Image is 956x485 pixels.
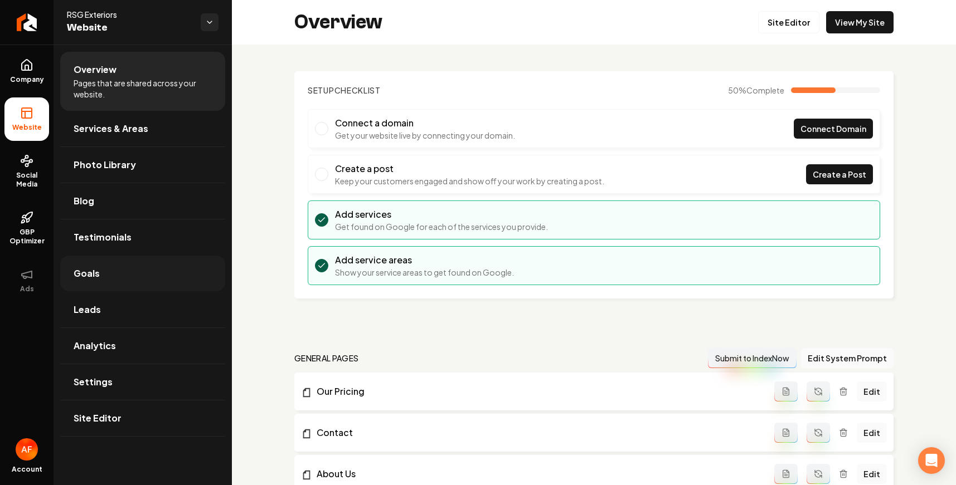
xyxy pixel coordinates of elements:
[8,123,46,132] span: Website
[758,11,819,33] a: Site Editor
[60,219,225,255] a: Testimonials
[335,253,514,267] h3: Add service areas
[335,267,514,278] p: Show your service areas to get found on Google.
[301,467,774,481] a: About Us
[4,202,49,254] a: GBP Optimizer
[17,13,37,31] img: Rebolt Logo
[294,352,359,364] h2: general pages
[335,208,548,221] h3: Add services
[774,423,798,443] button: Add admin page prompt
[74,267,100,280] span: Goals
[794,119,873,139] a: Connect Domain
[60,364,225,400] a: Settings
[857,464,887,484] a: Edit
[4,145,49,198] a: Social Media
[74,339,116,352] span: Analytics
[67,9,192,20] span: RSG Exteriors
[728,85,784,96] span: 50 %
[74,375,113,389] span: Settings
[813,169,866,180] span: Create a Post
[335,221,548,232] p: Get found on Google for each of the services you provide.
[4,50,49,93] a: Company
[301,385,774,398] a: Our Pricing
[74,194,94,208] span: Blog
[74,122,148,135] span: Services & Areas
[774,464,798,484] button: Add admin page prompt
[800,123,866,135] span: Connect Domain
[6,75,48,84] span: Company
[801,348,894,368] button: Edit System Prompt
[74,303,101,316] span: Leads
[857,423,887,443] a: Edit
[857,381,887,401] a: Edit
[708,348,797,368] button: Submit to IndexNow
[301,426,774,439] a: Contact
[308,85,334,95] span: Setup
[4,171,49,189] span: Social Media
[74,158,136,172] span: Photo Library
[918,447,945,474] div: Open Intercom Messenger
[335,130,515,141] p: Get your website live by connecting your domain.
[16,438,38,460] img: Avan Fahimi
[16,285,38,293] span: Ads
[294,11,382,33] h2: Overview
[60,256,225,291] a: Goals
[4,259,49,302] button: Ads
[335,162,604,175] h3: Create a post
[74,231,132,244] span: Testimonials
[4,228,49,246] span: GBP Optimizer
[335,116,515,130] h3: Connect a domain
[16,438,38,460] button: Open user button
[60,400,225,436] a: Site Editor
[74,411,122,425] span: Site Editor
[746,85,784,95] span: Complete
[774,381,798,401] button: Add admin page prompt
[826,11,894,33] a: View My Site
[60,111,225,146] a: Services & Areas
[12,465,42,474] span: Account
[308,85,381,96] h2: Checklist
[74,77,212,100] span: Pages that are shared across your website.
[60,183,225,219] a: Blog
[60,328,225,364] a: Analytics
[60,147,225,183] a: Photo Library
[335,175,604,187] p: Keep your customers engaged and show off your work by creating a post.
[67,20,192,36] span: Website
[60,292,225,327] a: Leads
[74,63,117,76] span: Overview
[806,164,873,184] a: Create a Post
